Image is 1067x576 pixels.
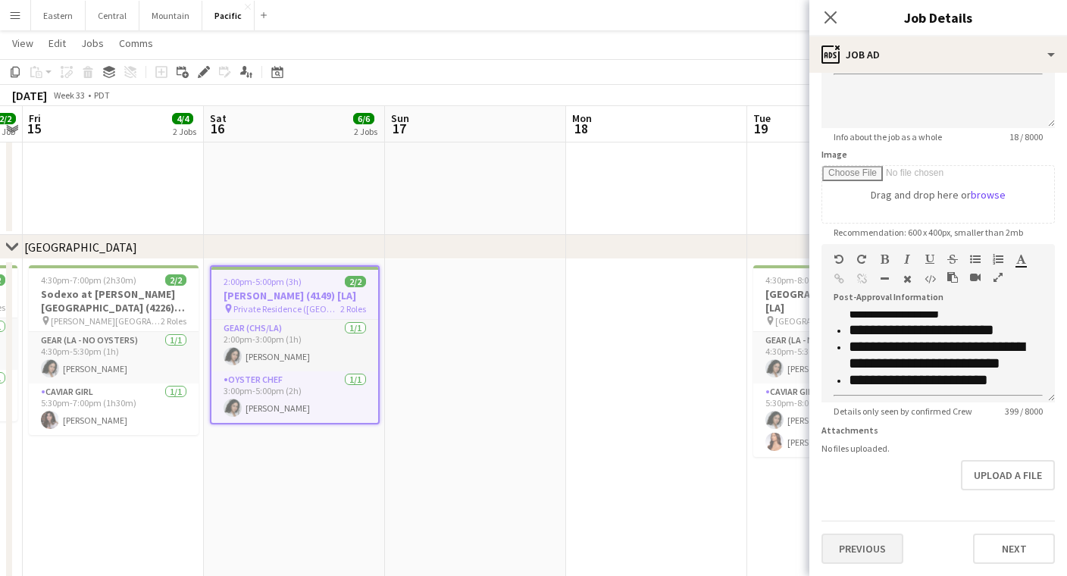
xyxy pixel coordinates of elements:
span: Info about the job as a whole [821,131,954,142]
span: Week 33 [50,89,88,101]
app-job-card: 4:30pm-8:00pm (3h30m)3/3[GEOGRAPHIC_DATA] (4192) [LA] [GEOGRAPHIC_DATA]2 RolesGear (LA - NO oyste... [753,265,923,457]
button: Next [973,534,1055,564]
a: Comms [113,33,159,53]
span: Tue [753,111,771,125]
span: 17 [389,120,409,137]
app-job-card: 4:30pm-7:00pm (2h30m)2/2Sodexo at [PERSON_NAME][GEOGRAPHIC_DATA] (4226) [LA] [PERSON_NAME][GEOGRA... [29,265,199,435]
span: 2 Roles [161,315,186,327]
span: 18 / 8000 [997,131,1055,142]
button: Ordered List [993,253,1003,265]
div: [GEOGRAPHIC_DATA] [24,239,137,255]
span: 6/6 [353,113,374,124]
button: Paste as plain text [947,271,958,283]
div: PDT [94,89,110,101]
span: [GEOGRAPHIC_DATA] [775,315,859,327]
app-card-role: Gear (LA - NO oysters)1/14:30pm-5:30pm (1h)[PERSON_NAME] [29,332,199,383]
button: HTML Code [925,273,935,285]
a: View [6,33,39,53]
span: 4/4 [172,113,193,124]
button: Pacific [202,1,255,30]
span: 16 [208,120,227,137]
span: 2 Roles [340,303,366,315]
span: Edit [48,36,66,50]
span: [PERSON_NAME][GEOGRAPHIC_DATA] ([GEOGRAPHIC_DATA], [GEOGRAPHIC_DATA]) [51,315,161,327]
span: Private Residence ([GEOGRAPHIC_DATA], [GEOGRAPHIC_DATA]) [233,303,340,315]
span: Mon [572,111,592,125]
button: Horizontal Line [879,273,890,285]
app-card-role: Oyster Chef1/13:00pm-5:00pm (2h)[PERSON_NAME] [211,371,378,423]
span: View [12,36,33,50]
button: Mountain [139,1,202,30]
div: 2 Jobs [354,126,377,137]
span: Comms [119,36,153,50]
button: Bold [879,253,890,265]
button: Eastern [31,1,86,30]
button: Text Color [1015,253,1026,265]
button: Insert video [970,271,981,283]
span: Details only seen by confirmed Crew [821,405,984,417]
button: Redo [856,253,867,265]
label: Attachments [821,424,878,436]
span: 2:00pm-5:00pm (3h) [224,276,302,287]
button: Strikethrough [947,253,958,265]
div: [DATE] [12,88,47,103]
button: Upload a file [961,460,1055,490]
app-card-role: Gear (CHS/LA)1/12:00pm-3:00pm (1h)[PERSON_NAME] [211,320,378,371]
a: Jobs [75,33,110,53]
div: No files uploaded. [821,443,1055,454]
span: 2/2 [165,274,186,286]
button: Underline [925,253,935,265]
span: 15 [27,120,41,137]
h3: [PERSON_NAME] (4149) [LA] [211,289,378,302]
span: 4:30pm-8:00pm (3h30m) [765,274,861,286]
button: Italic [902,253,912,265]
span: 19 [751,120,771,137]
h3: Sodexo at [PERSON_NAME][GEOGRAPHIC_DATA] (4226) [LA] [29,287,199,315]
span: Sun [391,111,409,125]
h3: [GEOGRAPHIC_DATA] (4192) [LA] [753,287,923,315]
span: 399 / 8000 [993,405,1055,417]
div: Job Ad [809,36,1067,73]
app-card-role: Gear (LA - NO oysters)1/14:30pm-5:30pm (1h)[PERSON_NAME] [753,332,923,383]
app-card-role: Caviar Girl1/15:30pm-7:00pm (1h30m)[PERSON_NAME] [29,383,199,435]
h3: Job Details [809,8,1067,27]
span: Jobs [81,36,104,50]
a: Edit [42,33,72,53]
span: 18 [570,120,592,137]
span: Sat [210,111,227,125]
div: 2 Jobs [173,126,196,137]
span: Fri [29,111,41,125]
span: 2/2 [345,276,366,287]
app-job-card: 2:00pm-5:00pm (3h)2/2[PERSON_NAME] (4149) [LA] Private Residence ([GEOGRAPHIC_DATA], [GEOGRAPHIC_... [210,265,380,424]
button: Unordered List [970,253,981,265]
button: Undo [834,253,844,265]
button: Previous [821,534,903,564]
button: Central [86,1,139,30]
button: Fullscreen [993,271,1003,283]
app-card-role: Caviar Girl2/25:30pm-8:00pm (2h30m)[PERSON_NAME][PERSON_NAME] [753,383,923,457]
span: Recommendation: 600 x 400px, smaller than 2mb [821,227,1035,238]
button: Clear Formatting [902,273,912,285]
span: 4:30pm-7:00pm (2h30m) [41,274,136,286]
